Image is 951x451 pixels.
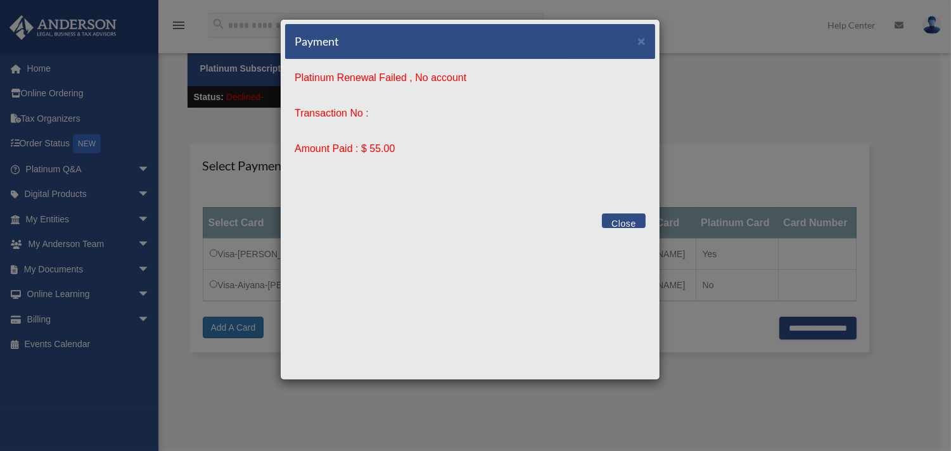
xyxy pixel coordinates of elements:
p: Platinum Renewal Failed , No account [295,69,646,87]
h5: Payment [295,34,339,49]
button: Close [637,34,646,48]
button: Close [602,213,646,228]
p: Transaction No : [295,105,646,122]
span: × [637,34,646,48]
p: Amount Paid : $ 55.00 [295,140,646,158]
